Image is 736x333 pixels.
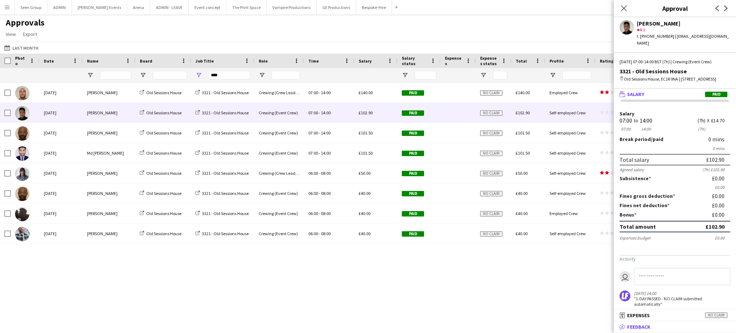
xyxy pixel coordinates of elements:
[15,227,29,241] img: Kieran Brooks
[308,211,318,216] span: 06:00
[516,191,528,196] span: £40.00
[712,211,730,218] div: £0.00
[708,136,730,142] div: 0 mins
[634,291,708,296] div: [DATE] 14:00
[202,130,249,136] span: 3321 - Old Sessions House
[15,146,29,161] img: Md Mosabbit Hridoy
[15,0,47,14] button: Seen Group
[634,296,708,307] div: "1-DAY PASSED - NO CLAIM submitted automatically"
[359,58,372,64] span: Salary
[15,86,29,100] img: Stephen Lyle
[140,110,181,115] a: Old Sessions House
[549,150,586,156] span: Self-employed Crew
[308,90,318,95] span: 07:00
[614,321,736,332] mat-expansion-panel-header: Feedback
[140,90,181,95] a: Old Sessions House
[480,171,502,176] span: No claim
[620,156,649,163] div: Total salary
[705,223,724,230] div: £102.90
[549,110,586,115] span: Self-employed Crew
[140,211,181,216] a: Old Sessions House
[319,150,320,156] span: -
[15,106,29,120] img: Tonney Vincent
[637,33,730,46] div: t. [PHONE_NUMBER] | [EMAIL_ADDRESS][DOMAIN_NAME]
[254,143,304,163] div: Crewing (Event Crew)
[195,231,249,236] a: 3321 - Old Sessions House
[493,71,507,79] input: Expenses status Filter Input
[614,89,736,100] mat-expansion-panel-header: SalaryPaid
[640,118,652,123] div: 14:00
[140,191,181,196] a: Old Sessions House
[712,175,730,182] div: £0.00
[15,55,27,66] span: Photo
[40,143,83,163] div: [DATE]
[308,110,318,115] span: 07:00
[549,90,578,95] span: Employed Crew
[702,167,730,172] div: (7h) £102.90
[359,110,373,115] span: £102.90
[15,187,29,201] img: Kevin Olanrewaju
[259,58,268,64] span: Role
[620,126,632,132] div: 07:00
[627,312,650,319] span: Expenses
[202,150,249,156] span: 3321 - Old Sessions House
[321,211,331,216] span: 08:00
[146,211,181,216] span: Old Sessions House
[150,0,189,14] button: ADMIN - LEAVE
[15,207,29,221] img: Louie Applin
[359,211,371,216] span: £40.00
[308,58,319,64] span: Time
[127,0,150,14] button: Arena
[146,231,181,236] span: Old Sessions House
[359,170,371,176] span: £50.00
[620,211,636,218] label: Bonus
[627,324,650,330] span: Feedback
[195,90,249,95] a: 3321 - Old Sessions House
[321,170,331,176] span: 08:00
[705,313,727,318] span: No claim
[83,204,135,223] div: [PERSON_NAME]
[549,72,556,78] button: Open Filter Menu
[359,231,371,236] span: £40.00
[516,150,530,156] span: £101.50
[321,110,331,115] span: 14:00
[480,231,502,237] span: No claim
[47,0,72,14] button: ADMIN
[620,184,730,190] div: £0.00
[445,55,463,66] span: Expenses
[195,72,202,78] button: Open Filter Menu
[715,235,730,241] div: £0.00
[140,130,181,136] a: Old Sessions House
[319,130,320,136] span: -
[40,123,83,143] div: [DATE]
[40,163,83,183] div: [DATE]
[202,211,249,216] span: 3321 - Old Sessions House
[516,110,530,115] span: £102.90
[83,103,135,123] div: [PERSON_NAME]
[195,110,249,115] a: 3321 - Old Sessions House
[402,131,424,136] span: Paid
[402,110,424,116] span: Paid
[146,191,181,196] span: Old Sessions House
[634,118,638,123] div: to
[319,90,320,95] span: -
[308,231,318,236] span: 06:00
[319,191,320,196] span: -
[620,146,730,151] div: 0 mins
[87,58,98,64] span: Name
[620,136,663,142] label: /paid
[195,150,249,156] a: 3321 - Old Sessions House
[620,136,651,142] span: Break period
[321,130,331,136] span: 14:00
[480,90,502,96] span: No claim
[707,118,709,123] div: X
[23,31,37,37] span: Export
[319,170,320,176] span: -
[562,71,591,79] input: Profile Filter Input
[44,58,54,64] span: Date
[637,20,730,27] div: [PERSON_NAME]
[146,130,181,136] span: Old Sessions House
[259,72,265,78] button: Open Filter Menu
[202,110,249,115] span: 3321 - Old Sessions House
[359,150,373,156] span: £101.50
